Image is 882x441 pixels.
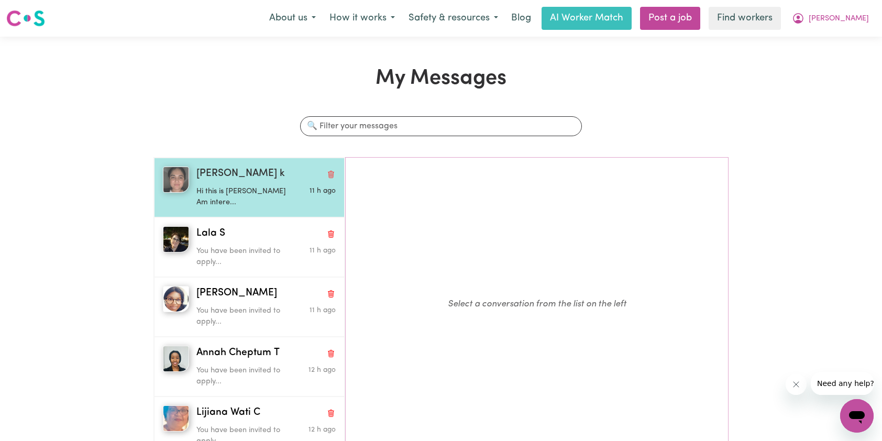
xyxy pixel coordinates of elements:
[326,346,336,360] button: Delete conversation
[154,158,345,217] button: Amandeep k[PERSON_NAME] kDelete conversationHi this is [PERSON_NAME] Am intere...Message sent on ...
[6,9,45,28] img: Careseekers logo
[163,226,189,252] img: Lala S
[154,277,345,337] button: Mariama J[PERSON_NAME]Delete conversationYou have been invited to apply...Message sent on Septemb...
[196,305,289,328] p: You have been invited to apply...
[163,286,189,312] img: Mariama J
[402,7,505,29] button: Safety & resources
[163,167,189,193] img: Amandeep k
[310,247,336,254] span: Message sent on September 0, 2025
[262,7,323,29] button: About us
[323,7,402,29] button: How it works
[300,116,581,136] input: 🔍 Filter your messages
[196,246,289,268] p: You have been invited to apply...
[308,426,336,433] span: Message sent on September 0, 2025
[326,167,336,181] button: Delete conversation
[640,7,700,30] a: Post a job
[6,6,45,30] a: Careseekers logo
[196,186,289,208] p: Hi this is [PERSON_NAME] Am intere...
[163,346,189,372] img: Annah Cheptum T
[308,367,336,373] span: Message sent on September 0, 2025
[6,7,63,16] span: Need any help?
[196,226,225,241] span: Lala S
[196,405,260,421] span: Lijiana Wati C
[196,167,285,182] span: [PERSON_NAME] k
[785,7,876,29] button: My Account
[163,405,189,432] img: Lijiana Wati C
[809,13,869,25] span: [PERSON_NAME]
[505,7,537,30] a: Blog
[154,217,345,277] button: Lala SLala SDelete conversationYou have been invited to apply...Message sent on September 0, 2025
[709,7,781,30] a: Find workers
[840,399,874,433] iframe: Button to launch messaging window
[196,365,289,388] p: You have been invited to apply...
[196,286,277,301] span: [PERSON_NAME]
[326,406,336,420] button: Delete conversation
[811,372,874,395] iframe: Message from company
[196,346,280,361] span: Annah Cheptum T
[326,286,336,300] button: Delete conversation
[310,307,336,314] span: Message sent on September 0, 2025
[154,337,345,396] button: Annah Cheptum TAnnah Cheptum TDelete conversationYou have been invited to apply...Message sent on...
[326,227,336,240] button: Delete conversation
[542,7,632,30] a: AI Worker Match
[448,300,626,308] em: Select a conversation from the list on the left
[786,374,807,395] iframe: Close message
[153,66,729,91] h1: My Messages
[310,188,336,194] span: Message sent on September 0, 2025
